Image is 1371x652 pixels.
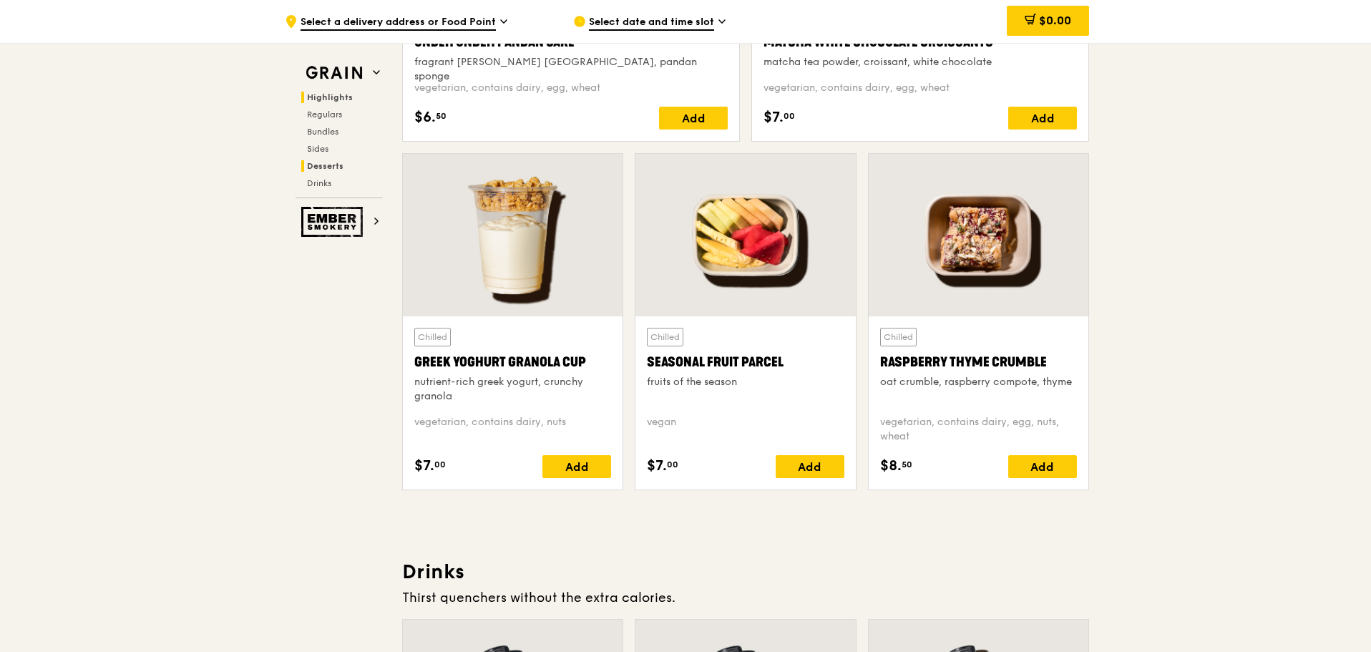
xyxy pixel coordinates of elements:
div: Seasonal Fruit Parcel [647,352,844,372]
span: Drinks [307,178,331,188]
h3: Drinks [402,559,1089,585]
div: Chilled [414,328,451,346]
div: oat crumble, raspberry compote, thyme [880,375,1077,389]
div: vegetarian, contains dairy, egg, wheat [763,81,1077,95]
span: Select a delivery address or Food Point [301,15,496,31]
span: $0.00 [1039,14,1071,27]
span: $6. [414,107,436,128]
div: Raspberry Thyme Crumble [880,352,1077,372]
div: nutrient-rich greek yogurt, crunchy granola [414,375,611,404]
div: Add [659,107,728,130]
span: 00 [434,459,446,470]
div: vegan [647,415,844,444]
div: fruits of the season [647,375,844,389]
span: 00 [667,459,678,470]
div: Thirst quenchers without the extra calories. [402,588,1089,608]
span: $7. [414,455,434,477]
span: Regulars [307,110,342,120]
span: $7. [763,107,784,128]
img: Ember Smokery web logo [301,207,367,237]
div: Add [1008,455,1077,478]
div: Chilled [647,328,683,346]
span: Sides [307,144,328,154]
img: Grain web logo [301,60,367,86]
div: vegetarian, contains dairy, egg, nuts, wheat [880,415,1077,444]
span: Highlights [307,92,353,102]
div: fragrant [PERSON_NAME] [GEOGRAPHIC_DATA], pandan sponge [414,55,728,84]
span: 50 [436,110,447,122]
div: Add [776,455,844,478]
div: Greek Yoghurt Granola Cup [414,352,611,372]
div: vegetarian, contains dairy, nuts [414,415,611,444]
div: vegetarian, contains dairy, egg, wheat [414,81,728,95]
span: $7. [647,455,667,477]
div: Add [542,455,611,478]
span: Select date and time slot [589,15,714,31]
span: Bundles [307,127,338,137]
div: Add [1008,107,1077,130]
div: Chilled [880,328,917,346]
div: matcha tea powder, croissant, white chocolate [763,55,1077,69]
span: 50 [902,459,912,470]
span: $8. [880,455,902,477]
span: Desserts [307,161,343,171]
span: 00 [784,110,795,122]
